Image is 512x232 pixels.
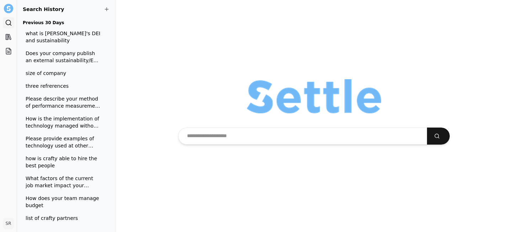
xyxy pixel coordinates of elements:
span: Please describe your method of performance measurement at your national accounts and how performa... [26,95,101,109]
span: three refrerences [26,82,101,90]
span: Does your company publish an external sustainability/ESG report? If yes, please attach or include... [26,50,101,64]
span: how is crafty able to hire the best people [26,155,101,169]
a: Search [3,17,14,28]
button: SR [3,218,14,229]
span: What factors of the current job market impact your pricing model? [26,175,101,189]
a: Library [3,31,14,43]
span: Please provide examples of technology used at other accounts and the benefits realized from the u... [26,135,101,149]
span: what is [PERSON_NAME]'s DEI and sustainability [26,30,101,44]
span: How does your team manage budget [26,195,101,209]
a: Projects [3,45,14,57]
h3: Previous 30 Days [23,18,104,27]
button: Settle [3,3,14,14]
span: How is the implementation of technology managed without service interruption? [26,115,101,129]
span: size of company [26,70,101,77]
img: Settle [4,4,13,13]
img: Organization logo [247,79,381,113]
h2: Search History [23,6,110,13]
span: list of crafty partners [26,215,101,222]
